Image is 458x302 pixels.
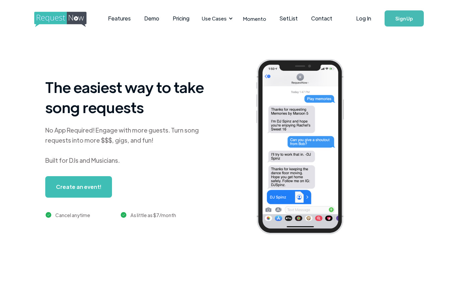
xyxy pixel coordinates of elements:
div: As little as $7/month [130,211,176,219]
div: No App Required! Engage with more guests. Turn song requests into more $$$, gigs, and fun! Built ... [45,125,213,165]
img: green checkmark [121,212,126,218]
a: Sign Up [385,10,424,27]
img: requestnow logo [34,12,99,27]
div: Cancel anytime [55,211,90,219]
a: Pricing [166,8,196,29]
a: home [34,12,84,25]
div: Use Cases [198,8,235,29]
a: Features [101,8,137,29]
a: Momento [236,9,273,29]
a: Contact [304,8,339,29]
h1: The easiest way to take song requests [45,77,213,117]
a: Log In [349,7,378,30]
div: Use Cases [202,15,227,22]
a: Create an event! [45,176,112,198]
a: SetList [273,8,304,29]
a: Demo [137,8,166,29]
img: green checkmark [46,212,51,218]
img: iphone screenshot [248,54,362,241]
